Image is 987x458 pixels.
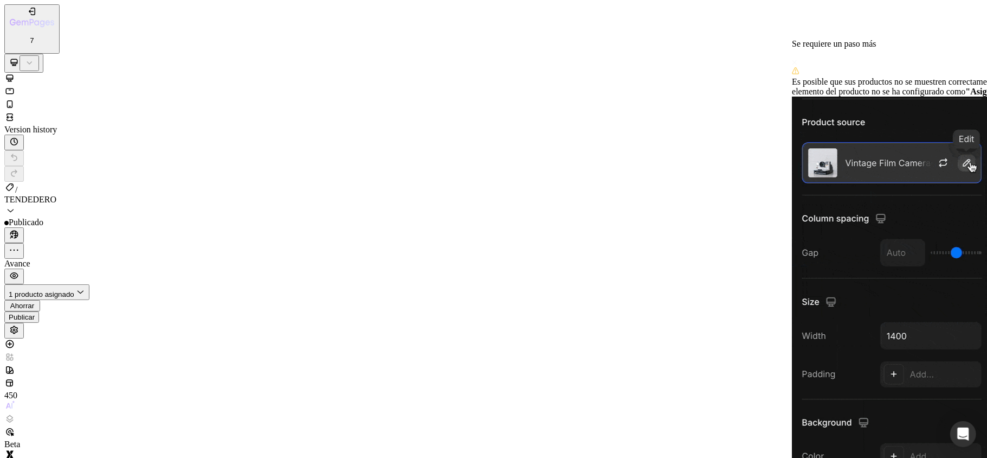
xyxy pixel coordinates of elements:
[4,195,56,204] font: TENDEDERO
[4,125,983,135] div: Version history
[10,302,34,310] font: Ahorrar
[30,36,34,44] font: 7
[4,311,39,323] button: Publicar
[9,218,43,227] font: Publicado
[9,313,35,321] font: Publicar
[4,391,17,400] font: 450
[950,421,976,447] div: Abrir Intercom Messenger
[15,185,17,194] font: /
[4,150,983,182] div: Deshacer/Rehacer
[4,284,89,300] button: 1 producto asignado
[9,290,74,298] font: 1 producto asignado
[4,300,40,311] button: Ahorrar
[4,259,30,268] font: Avance
[4,440,20,449] font: Beta
[4,4,60,54] button: 7
[792,39,876,48] font: Se requiere un paso más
